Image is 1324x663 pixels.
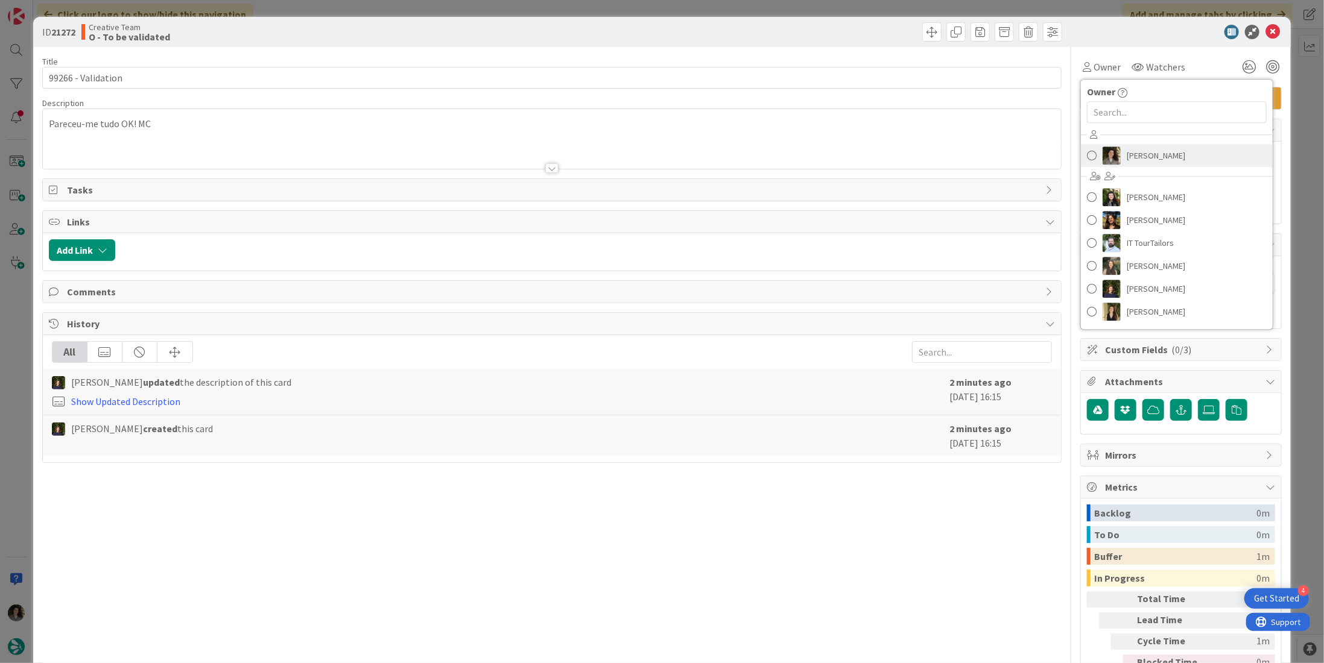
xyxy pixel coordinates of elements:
[42,25,75,39] span: ID
[1081,300,1273,323] a: SP[PERSON_NAME]
[1127,188,1185,206] span: [PERSON_NAME]
[1105,342,1259,357] span: Custom Fields
[1081,231,1273,254] a: ITIT TourTailors
[1081,277,1273,300] a: MC[PERSON_NAME]
[1208,633,1270,650] div: 1m
[1103,280,1121,298] img: MC
[1103,188,1121,206] img: BC
[949,375,1052,409] div: [DATE] 16:15
[1087,101,1267,123] input: Search...
[67,284,1039,299] span: Comments
[1127,234,1174,252] span: IT TourTailors
[1094,570,1256,586] div: In Progress
[1103,211,1121,229] img: DR
[1256,570,1270,586] div: 0m
[1127,303,1185,321] span: [PERSON_NAME]
[1105,374,1259,389] span: Attachments
[1137,612,1203,629] div: Lead Time
[71,375,291,389] span: [PERSON_NAME] the description of this card
[1087,84,1115,99] span: Owner
[1094,548,1256,565] div: Buffer
[71,395,180,407] a: Show Updated Description
[1103,234,1121,252] img: IT
[1081,209,1273,231] a: DR[PERSON_NAME]
[89,22,170,32] span: Creative Team
[1256,548,1270,565] div: 1m
[143,376,180,388] b: updated
[1081,254,1273,277] a: IG[PERSON_NAME]
[52,342,87,362] div: All
[1081,186,1273,209] a: BC[PERSON_NAME]
[1127,280,1185,298] span: [PERSON_NAME]
[1208,612,1270,629] div: 1m
[1127,257,1185,275] span: [PERSON_NAME]
[25,2,55,16] span: Support
[52,376,65,389] img: MC
[949,423,1012,435] b: 2 minutes ago
[42,98,84,108] span: Description
[52,423,65,436] img: MC
[42,56,58,67] label: Title
[912,341,1052,363] input: Search...
[1127,146,1185,165] span: [PERSON_NAME]
[143,423,177,435] b: created
[1103,303,1121,321] img: SP
[71,421,213,436] span: [PERSON_NAME] this card
[1127,211,1185,229] span: [PERSON_NAME]
[67,316,1039,331] span: History
[89,32,170,42] b: O - To be validated
[1298,585,1309,596] div: 4
[1094,504,1256,521] div: Backlog
[1137,633,1203,650] div: Cycle Time
[1094,526,1256,543] div: To Do
[1094,60,1121,74] span: Owner
[1105,480,1259,494] span: Metrics
[1254,592,1299,605] div: Get Started
[1103,257,1121,275] img: IG
[1137,591,1203,608] div: Total Time
[1105,448,1259,462] span: Mirrors
[1256,504,1270,521] div: 0m
[949,376,1012,388] b: 2 minutes ago
[42,67,1062,89] input: type card name here...
[1208,591,1270,608] div: 1m
[1244,588,1309,609] div: Open Get Started checklist, remaining modules: 4
[49,117,1055,131] p: Pareceu-me tudo OK! MC
[49,239,115,261] button: Add Link
[1146,60,1185,74] span: Watchers
[67,215,1039,229] span: Links
[1171,344,1191,356] span: ( 0/3 )
[51,26,75,38] b: 21272
[67,183,1039,197] span: Tasks
[1256,526,1270,543] div: 0m
[1103,146,1121,165] img: MS
[949,421,1052,450] div: [DATE] 16:15
[1081,144,1273,167] a: MS[PERSON_NAME]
